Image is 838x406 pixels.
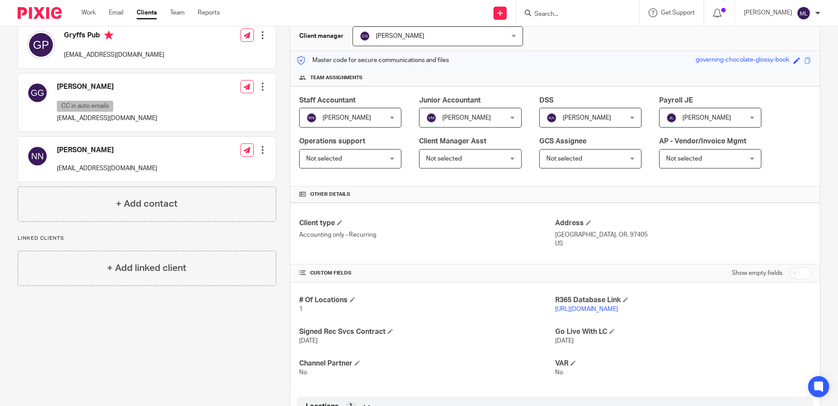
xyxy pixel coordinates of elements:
[659,138,746,145] span: AP - Vendor/Invoice Mgmt
[57,82,157,91] h4: [PERSON_NAME]
[419,97,481,104] span: Junior Accountant
[104,31,113,40] i: Primary
[666,156,702,162] span: Not selected
[426,113,437,123] img: svg%3E
[661,10,695,16] span: Get Support
[299,138,365,145] span: Operations support
[732,269,782,278] label: Show empty fields
[682,115,731,121] span: [PERSON_NAME]
[360,31,370,41] img: svg%3E
[299,359,555,368] h4: Channel Partner
[539,97,553,104] span: DSS
[323,115,371,121] span: [PERSON_NAME]
[555,359,811,368] h4: VAR
[555,338,574,344] span: [DATE]
[137,8,157,17] a: Clients
[306,113,317,123] img: svg%3E
[442,115,491,121] span: [PERSON_NAME]
[555,219,811,228] h4: Address
[563,115,611,121] span: [PERSON_NAME]
[696,55,789,66] div: governing-chocolate-glossy-book
[27,31,55,59] img: svg%3E
[57,146,157,155] h4: [PERSON_NAME]
[64,51,164,59] p: [EMAIL_ADDRESS][DOMAIN_NAME]
[555,230,811,239] p: [GEOGRAPHIC_DATA], OR, 97405
[555,327,811,337] h4: Go Live With LC
[57,114,157,123] p: [EMAIL_ADDRESS][DOMAIN_NAME]
[299,270,555,277] h4: CUSTOM FIELDS
[555,296,811,305] h4: R365 Database Link
[659,97,693,104] span: Payroll JE
[299,306,303,312] span: 1
[299,296,555,305] h4: # Of Locations
[18,7,62,19] img: Pixie
[299,32,344,40] h3: Client manager
[555,306,618,312] a: [URL][DOMAIN_NAME]
[198,8,220,17] a: Reports
[306,156,342,162] span: Not selected
[310,74,363,81] span: Team assignments
[57,101,113,112] p: CC in auto emails
[109,8,123,17] a: Email
[546,113,557,123] img: svg%3E
[18,235,276,242] p: Linked clients
[534,11,613,18] input: Search
[539,138,586,145] span: GCS Assignee
[57,164,157,173] p: [EMAIL_ADDRESS][DOMAIN_NAME]
[744,8,792,17] p: [PERSON_NAME]
[82,8,96,17] a: Work
[299,219,555,228] h4: Client type
[299,327,555,337] h4: Signed Rec Svcs Contract
[299,97,356,104] span: Staff Accountant
[555,369,563,376] span: No
[170,8,185,17] a: Team
[797,6,811,20] img: svg%3E
[299,230,555,239] p: Accounting only - Recurring
[299,338,318,344] span: [DATE]
[107,261,186,275] h4: + Add linked client
[666,113,677,123] img: svg%3E
[27,146,48,167] img: svg%3E
[27,82,48,103] img: svg%3E
[116,197,178,211] h4: + Add contact
[64,31,164,42] h4: Gryffs Pub
[426,156,462,162] span: Not selected
[546,156,582,162] span: Not selected
[419,138,486,145] span: Client Manager Asst
[299,369,307,376] span: No
[376,33,424,39] span: [PERSON_NAME]
[310,191,350,198] span: Other details
[555,239,811,248] p: US
[297,56,449,65] p: Master code for secure communications and files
